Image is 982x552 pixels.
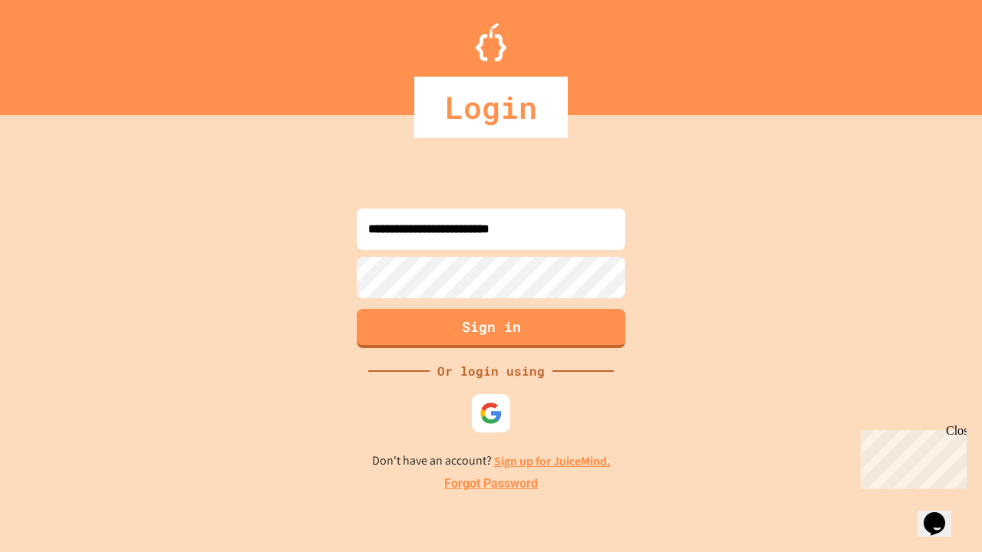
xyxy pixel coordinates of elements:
button: Sign in [357,309,625,348]
div: Or login using [430,362,552,380]
img: Logo.svg [476,23,506,61]
iframe: chat widget [855,424,967,489]
div: Chat with us now!Close [6,6,106,97]
iframe: chat widget [918,491,967,537]
p: Don't have an account? [372,452,611,471]
div: Login [414,77,568,138]
a: Sign up for JuiceMind. [494,453,611,469]
a: Forgot Password [444,475,538,493]
img: google-icon.svg [479,402,503,425]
